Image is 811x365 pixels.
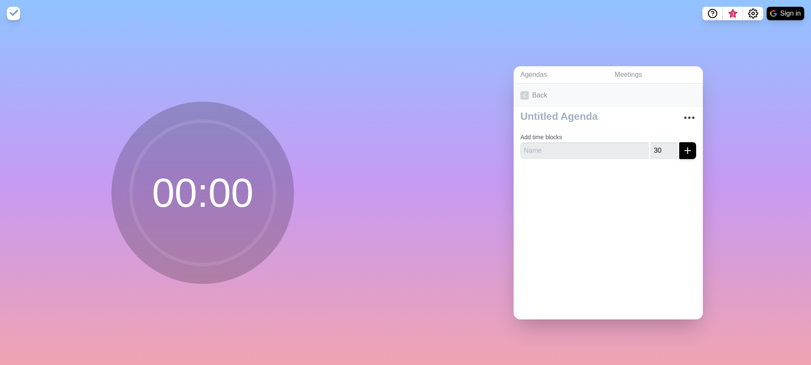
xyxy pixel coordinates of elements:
img: timeblocks logo [7,7,20,20]
a: Back [514,84,703,107]
span: 3 [729,11,736,17]
img: google logo [770,10,777,17]
button: Help [702,7,723,20]
button: More [681,109,698,126]
button: Settings [743,7,763,20]
button: Sign in [767,7,804,20]
input: Mins [650,142,678,159]
input: Name [520,142,649,159]
label: Add time blocks [520,134,562,141]
a: Meetings [608,66,703,84]
button: What’s new [723,7,743,20]
a: Agendas [514,66,608,84]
